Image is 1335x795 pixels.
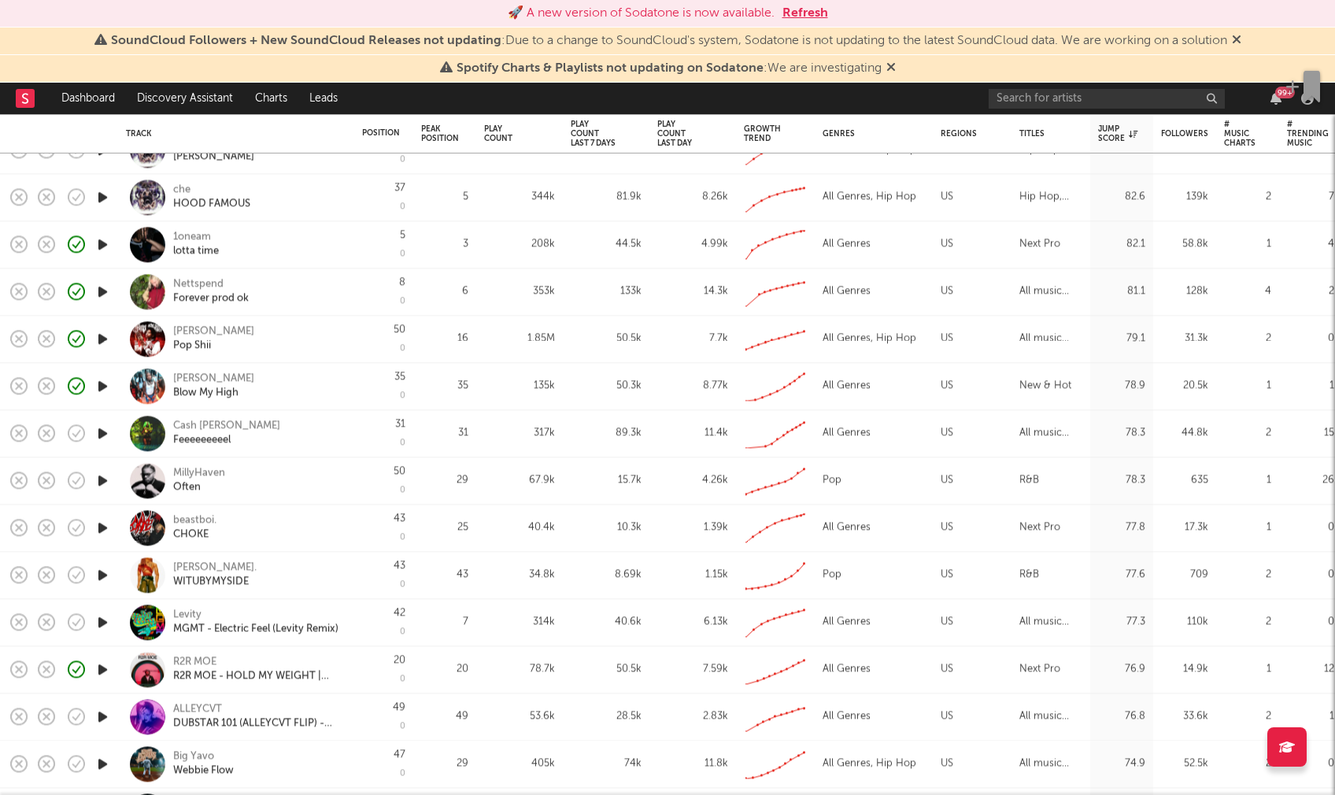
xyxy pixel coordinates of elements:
div: Next Pro [1019,518,1060,537]
div: US [941,518,953,537]
div: 0 [400,769,405,778]
div: [PERSON_NAME] [173,324,254,338]
a: ALLEYCVTDUBSTAR 101 (ALLEYCVT FLIP) - [[PERSON_NAME] - Rockstar 101] [173,702,342,730]
div: 31 [395,420,405,430]
div: 0 [400,580,405,589]
div: 97.3k [571,140,642,159]
div: [PERSON_NAME] [173,150,254,164]
a: Cash [PERSON_NAME]Feeeeeeeeel [173,419,280,447]
div: 8 [399,278,405,288]
div: [PERSON_NAME] [173,372,254,386]
div: 26 [1287,471,1334,490]
a: [PERSON_NAME].WITUBYMYSIDE [173,560,257,589]
div: 31 [421,423,468,442]
div: 20 [394,656,405,666]
div: US [941,471,953,490]
div: 79.1 [1098,329,1145,348]
div: Next Pro [1019,235,1060,253]
div: Play Count Last 7 Days [571,120,618,148]
div: 14.9k [1161,660,1208,679]
div: 50 [394,325,405,335]
div: 1 [1224,660,1271,679]
div: Nettspend [173,277,249,291]
div: DUBSTAR 101 (ALLEYCVT FLIP) - [[PERSON_NAME] - Rockstar 101] [173,716,342,730]
div: All music genres, Hip Hop [1019,329,1082,348]
div: che [173,183,250,197]
a: Discovery Assistant [126,83,244,114]
span: Dismiss [886,62,896,75]
div: All Genres [823,235,871,253]
div: Play Count [484,124,531,143]
div: 77.6 [1098,565,1145,584]
div: All Genres, Hip Hop [823,754,916,773]
div: 2 [1224,754,1271,773]
div: 1.15k [657,565,728,584]
div: Forever prod ok [173,291,249,305]
div: Titles [1019,129,1074,139]
a: NettspendForever prod ok [173,277,249,305]
div: Followers [1161,129,1208,139]
div: 405k [484,754,555,773]
div: All Genres [823,518,871,537]
div: 0 [1287,140,1334,159]
div: 367k [484,140,555,159]
div: 52.5k [1161,754,1208,773]
div: 1.39k [657,518,728,537]
button: 99+ [1270,92,1281,105]
div: 0 [400,627,405,636]
div: 20.5k [1161,376,1208,395]
span: Spotify Charts & Playlists not updating on Sodatone [457,62,764,75]
div: 15 [1287,423,1334,442]
div: US [941,329,953,348]
div: 8.69k [571,565,642,584]
div: 76.8 [1098,707,1145,726]
div: Peak Position [421,124,459,143]
div: 44.5k [571,235,642,253]
div: US [941,187,953,206]
div: All music genres, New & Hot [1019,423,1082,442]
div: 128k [1161,282,1208,301]
div: 78.9 [1098,376,1145,395]
div: 0 [400,250,405,258]
div: 78.7k [484,660,555,679]
div: 14.3k [657,282,728,301]
div: 58.8k [1161,235,1208,253]
div: US [941,235,953,253]
div: All Genres, Hip Hop [823,140,916,159]
div: 139k [1161,187,1208,206]
div: 6 [421,282,468,301]
div: 29 [421,471,468,490]
div: US [941,376,953,395]
div: Position [362,128,400,138]
div: 133k [571,282,642,301]
div: US [941,707,953,726]
div: 344k [484,187,555,206]
div: 0 [400,391,405,400]
div: Feeeeeeeeel [173,433,280,447]
div: 5 [400,231,405,241]
div: 50 [394,467,405,477]
div: 4 [1287,235,1334,253]
div: 0 [400,155,405,164]
div: Play Count Last Day [657,120,704,148]
div: US [941,612,953,631]
div: 28.5k [571,707,642,726]
div: 25 [421,518,468,537]
div: All Genres [823,282,871,301]
div: All music genres, New & Hot [1019,282,1082,301]
div: 35 [421,376,468,395]
div: 81.9k [571,187,642,206]
div: 0 [400,675,405,683]
div: 47 [394,750,405,760]
div: 0 [1287,754,1334,773]
div: 🚀 A new version of Sodatone is now available. [508,4,775,23]
a: cheHOOD FAMOUS [173,183,250,211]
div: All music genres, Hip Hop [1019,754,1082,773]
div: 314k [484,612,555,631]
div: # Trending Music [1287,120,1329,148]
a: beastboi.CHOKE [173,513,216,542]
div: 49 [393,703,405,713]
div: 0 [1287,565,1334,584]
div: 5 [421,187,468,206]
div: 7.7k [657,329,728,348]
